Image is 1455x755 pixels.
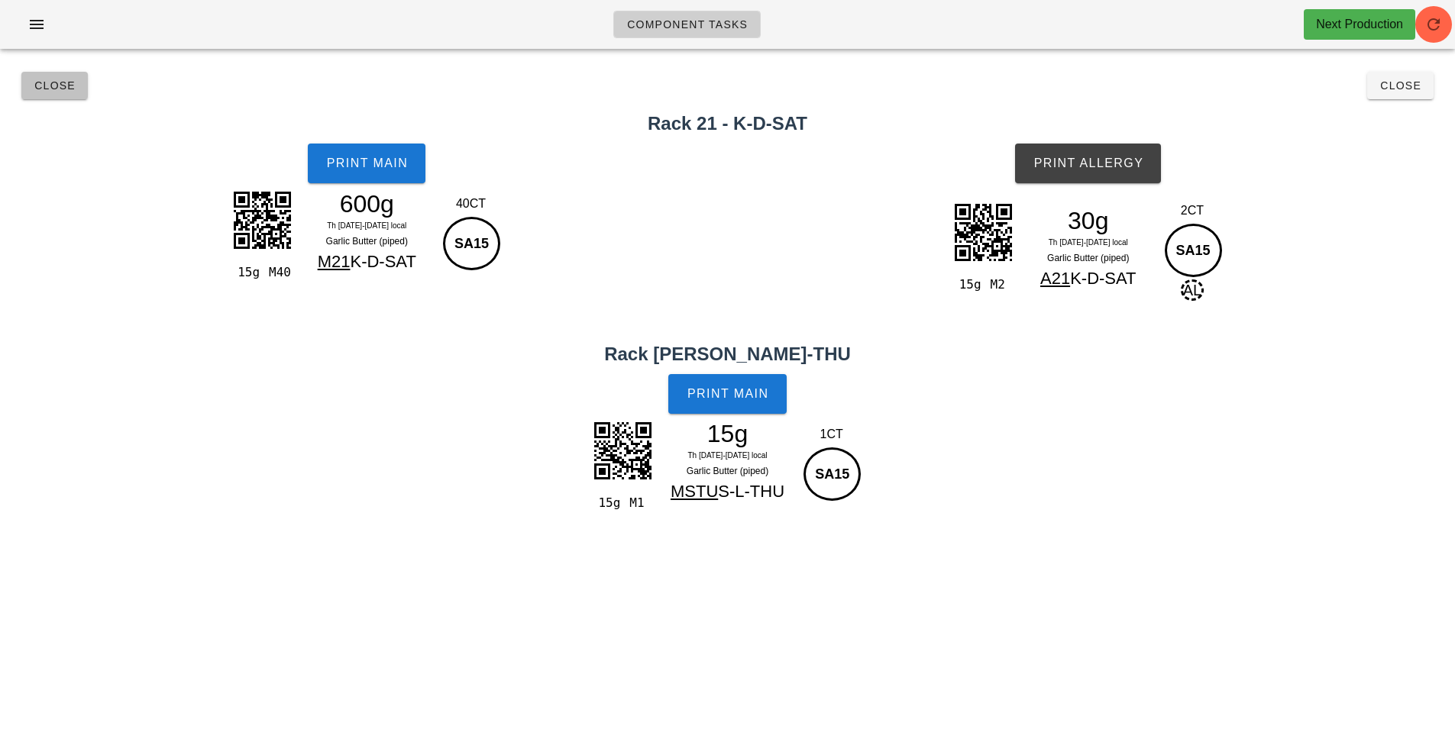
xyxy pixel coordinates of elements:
div: 1CT [800,425,863,444]
button: Print Main [308,144,425,183]
div: 15g [592,493,623,513]
div: 15g [952,275,984,295]
div: 30g [1022,209,1155,232]
div: Next Production [1316,15,1403,34]
img: kvBgj0UhaZmIzdpc1sZPIDiYRqNaNAAFvHklUqEKSOUmkOTa3RAh50GrXkodzokJtP0vBwFf0qg5jB0PVEZJrSfoiMAME0AmQ... [945,194,1021,270]
span: Th [DATE]-[DATE] local [687,451,767,460]
span: Close [34,79,76,92]
span: Print Main [687,387,769,401]
span: MSTU [671,482,718,501]
span: A21 [1040,269,1070,288]
div: 2CT [1161,202,1224,220]
img: SRjY6s+e6nLMiEPBMj8IVilhzrZhMRkDkQqUnVKxAS0uYcQgB0zh8CUQua28qcIAiaEoLQxxoRsBJtsZUIIShtjTMhGsMlWJo... [584,412,661,489]
div: 40CT [439,195,503,213]
span: Th [DATE]-[DATE] local [327,221,406,230]
span: Th [DATE]-[DATE] local [1049,238,1128,247]
h2: Rack [PERSON_NAME]-THU [9,340,1446,368]
span: M21 [318,252,351,271]
span: Component Tasks [626,18,748,31]
h2: Rack 21 - K-D-SAT [9,110,1446,137]
div: SA15 [1165,224,1222,277]
span: AL [1181,279,1204,301]
button: Close [21,72,88,99]
button: Print Allergy [1015,144,1161,183]
div: 15g [661,422,794,445]
div: M1 [623,493,655,513]
div: M40 [263,263,294,282]
div: Garlic Butter (piped) [661,463,794,479]
span: Print Main [325,156,408,170]
div: Garlic Butter (piped) [300,234,433,249]
button: Print Main [668,374,786,414]
div: M2 [985,275,1016,295]
div: SA15 [803,447,861,501]
div: SA15 [443,217,500,270]
span: Close [1379,79,1421,92]
div: Garlic Butter (piped) [1022,250,1155,266]
span: K-D-SAT [1070,269,1136,288]
button: Close [1367,72,1434,99]
span: S-L-THU [718,482,784,501]
div: 15g [231,263,263,282]
span: Print Allergy [1033,156,1143,170]
img: YGSAAAAAASUVORK5CYII= [224,182,300,258]
div: 600g [300,192,433,215]
span: K-D-SAT [350,252,415,271]
a: Component Tasks [613,11,761,38]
